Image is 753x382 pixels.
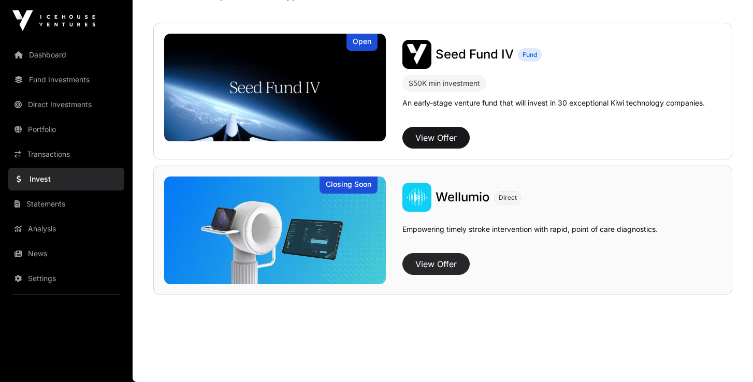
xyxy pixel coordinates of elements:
[164,34,386,141] a: Seed Fund IVOpen
[8,217,124,240] a: Analysis
[8,68,124,91] a: Fund Investments
[8,267,124,290] a: Settings
[164,177,386,284] a: WellumioClosing Soon
[436,47,514,62] span: Seed Fund IV
[402,183,431,212] img: Wellumio
[499,194,517,202] span: Direct
[701,332,753,382] iframe: Chat Widget
[8,118,124,141] a: Portfolio
[8,242,124,265] a: News
[402,224,658,249] p: Empowering timely stroke intervention with rapid, point of care diagnostics.
[436,189,490,204] span: Wellumio
[402,40,431,69] img: Seed Fund IV
[8,193,124,215] a: Statements
[436,46,514,63] a: Seed Fund IV
[402,127,470,149] button: View Offer
[523,51,537,59] span: Fund
[8,93,124,116] a: Direct Investments
[12,10,95,31] img: Icehouse Ventures Logo
[346,34,378,51] div: Open
[436,189,490,205] a: Wellumio
[8,143,124,166] a: Transactions
[164,177,386,284] img: Wellumio
[8,43,124,66] a: Dashboard
[402,253,470,275] button: View Offer
[320,177,378,194] div: Closing Soon
[409,77,480,90] div: $50K min investment
[164,34,386,141] img: Seed Fund IV
[402,98,705,108] p: An early-stage venture fund that will invest in 30 exceptional Kiwi technology companies.
[8,168,124,190] a: Invest
[402,75,486,92] div: $50K min investment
